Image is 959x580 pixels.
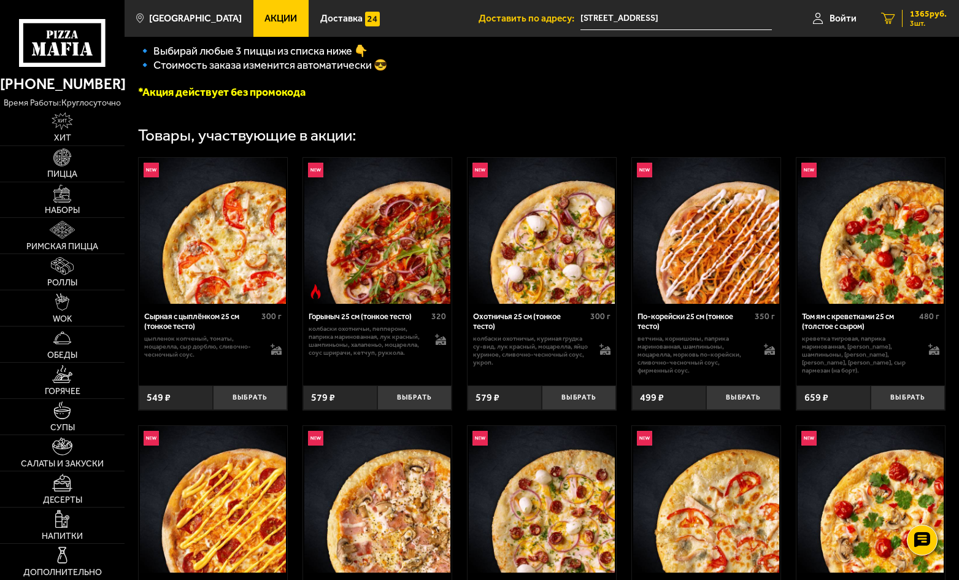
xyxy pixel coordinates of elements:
a: НовинкаПо-корейски 25 см (тонкое тесто) [632,158,780,304]
span: Салаты и закуски [21,460,104,468]
p: колбаски охотничьи, куриная грудка су-вид, лук красный, моцарелла, яйцо куриное, сливочно-чесночн... [473,334,589,366]
div: Товары, участвующие в акции: [138,128,356,144]
span: 499 ₽ [640,392,664,403]
img: Том ям с креветками 25 см (тонкое тесто) [798,426,944,573]
img: Охотничья 25 см (тонкое тесто) [469,158,615,304]
a: НовинкаТом ям с креветками 25 см (толстое с сыром) [796,158,945,304]
span: 480 г [919,311,939,322]
img: По-корейски 25 см (тонкое тесто) [633,158,780,304]
img: Мясная с грибами 25 см (толстое с сыром) [304,426,451,573]
span: Супы [50,423,75,432]
span: 🔹 Стоимость заказа изменится автоматически 😎 [138,58,387,72]
p: ветчина, корнишоны, паприка маринованная, шампиньоны, моцарелла, морковь по-корейски, сливочно-че... [637,334,753,374]
span: 300 г [261,311,282,322]
span: Десерты [43,496,82,505]
img: Новинка [637,163,652,177]
span: Пицца [47,170,77,179]
span: WOK [53,315,72,323]
a: НовинкаОстрое блюдоГорыныч 25 см (тонкое тесто) [303,158,452,304]
a: НовинкаСырная с цыплёнком 25 см (тонкое тесто) [139,158,287,304]
img: Биф хот чили пеппер 25 см (тонкое тесто) [140,426,287,573]
img: Новинка [472,431,487,446]
a: НовинкаБиф хот чили пеппер 25 см (тонкое тесто) [139,426,287,573]
span: 320 [431,311,446,322]
img: Сырная с цыплёнком 25 см (тонкое тесто) [140,158,287,304]
span: Наборы [45,206,80,215]
span: 300 г [590,311,610,322]
img: Сырная с цыплёнком 25 см (толстое с сыром) [633,426,780,573]
span: 659 ₽ [804,392,828,403]
button: Выбрать [871,385,945,410]
span: Напитки [42,532,83,541]
a: НовинкаОхотничья 25 см (толстое с сыром) [468,426,616,573]
div: По-корейски 25 см (тонкое тесто) [637,312,752,331]
a: НовинкаТом ям с креветками 25 см (тонкое тесто) [796,426,945,573]
img: Охотничья 25 см (толстое с сыром) [469,426,615,573]
span: Доставка [320,14,363,23]
img: Новинка [801,163,816,177]
img: Новинка [472,163,487,177]
p: колбаски Охотничьи, пепперони, паприка маринованная, лук красный, шампиньоны, халапеньо, моцарелл... [309,325,425,357]
span: 579 ₽ [311,392,335,403]
span: Хит [54,134,71,142]
span: Горячее [45,387,80,396]
span: 3 шт. [910,20,947,27]
span: Доставить по адресу: [479,14,580,23]
input: Ваш адрес доставки [580,7,772,30]
span: Акции [264,14,297,23]
img: Новинка [144,431,158,446]
span: [GEOGRAPHIC_DATA] [149,14,242,23]
span: Римская пицца [26,242,98,251]
img: 15daf4d41897b9f0e9f617042186c801.svg [365,12,380,26]
button: Выбрать [706,385,780,410]
span: 🔹﻿ Выбирай любые 3 пиццы из списка ниже 👇 [138,44,368,58]
span: Войти [830,14,857,23]
p: цыпленок копченый, томаты, моцарелла, сыр дорблю, сливочно-чесночный соус. [144,334,260,358]
span: Байконурская улица, 5к2 [580,7,772,30]
span: 1365 руб. [910,10,947,18]
img: Том ям с креветками 25 см (толстое с сыром) [798,158,944,304]
button: Выбрать [542,385,616,410]
font: *Акция действует без промокода [138,85,306,99]
span: 579 ₽ [476,392,499,403]
a: НовинкаОхотничья 25 см (тонкое тесто) [468,158,616,304]
span: 549 ₽ [147,392,171,403]
div: Сырная с цыплёнком 25 см (тонкое тесто) [144,312,258,331]
div: Том ям с креветками 25 см (толстое с сыром) [802,312,916,331]
div: Охотничья 25 см (тонкое тесто) [473,312,587,331]
div: Горыныч 25 см (тонкое тесто) [309,312,428,322]
a: НовинкаМясная с грибами 25 см (толстое с сыром) [303,426,452,573]
a: НовинкаСырная с цыплёнком 25 см (толстое с сыром) [632,426,780,573]
img: Острое блюдо [308,284,323,299]
img: Новинка [308,163,323,177]
span: Роллы [47,279,77,287]
img: Новинка [801,431,816,446]
span: Дополнительно [23,568,102,577]
img: Новинка [637,431,652,446]
button: Выбрать [213,385,287,410]
p: креветка тигровая, паприка маринованная, [PERSON_NAME], шампиньоны, [PERSON_NAME], [PERSON_NAME],... [802,334,918,374]
span: Обеды [47,351,77,360]
img: Горыныч 25 см (тонкое тесто) [304,158,451,304]
span: 350 г [755,311,775,322]
img: Новинка [308,431,323,446]
button: Выбрать [377,385,452,410]
img: Новинка [144,163,158,177]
